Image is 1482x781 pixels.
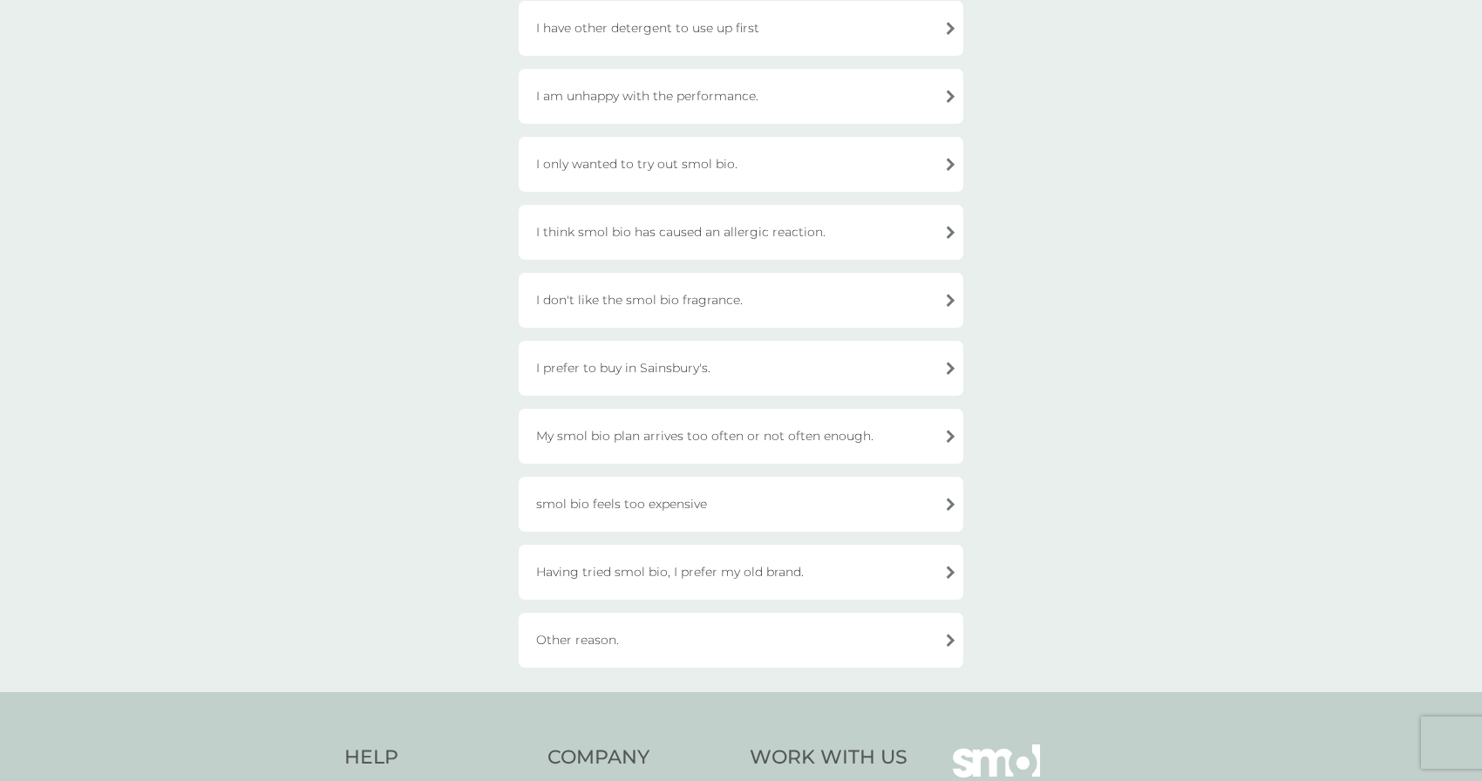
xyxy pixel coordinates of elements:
h4: Company [547,744,733,771]
div: smol bio feels too expensive [519,477,963,532]
div: Other reason. [519,613,963,668]
div: I don't like the smol bio fragrance. [519,273,963,328]
div: I am unhappy with the performance. [519,69,963,124]
div: My smol bio plan arrives too often or not often enough. [519,409,963,464]
div: I only wanted to try out smol bio. [519,137,963,192]
div: I have other detergent to use up first [519,1,963,56]
h4: Work With Us [750,744,908,771]
div: I think smol bio has caused an allergic reaction. [519,205,963,260]
div: I prefer to buy in Sainsbury's. [519,341,963,396]
h4: Help [344,744,530,771]
div: Having tried smol bio, I prefer my old brand. [519,545,963,600]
